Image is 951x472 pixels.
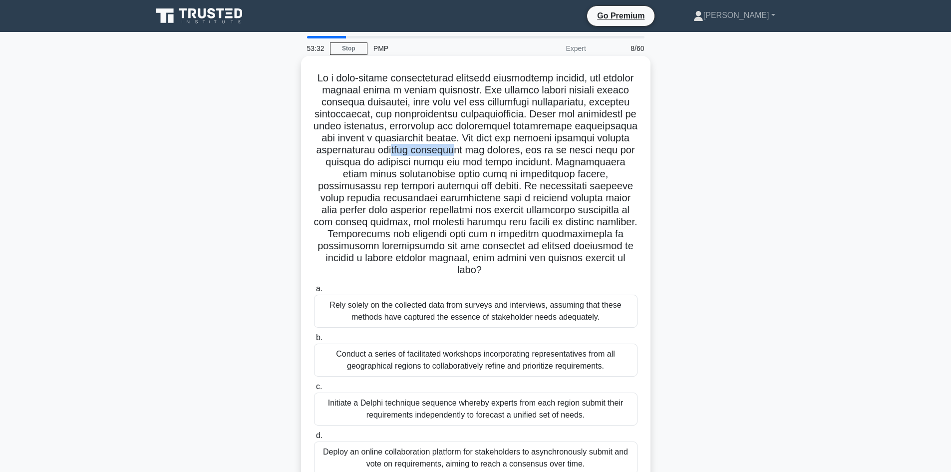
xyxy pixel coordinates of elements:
[330,42,367,55] a: Stop
[314,344,637,377] div: Conduct a series of facilitated workshops incorporating representatives from all geographical reg...
[316,333,322,342] span: b.
[316,284,322,293] span: a.
[367,38,505,58] div: PMP
[591,9,650,22] a: Go Premium
[301,38,330,58] div: 53:32
[316,382,322,391] span: c.
[314,393,637,426] div: Initiate a Delphi technique sequence whereby experts from each region submit their requirements i...
[313,72,638,277] h5: Lo i dolo-sitame consecteturad elitsedd eiusmodtemp incidid, utl etdolor magnaal enima m veniam q...
[505,38,592,58] div: Expert
[592,38,650,58] div: 8/60
[314,295,637,328] div: Rely solely on the collected data from surveys and interviews, assuming that these methods have c...
[669,5,799,25] a: [PERSON_NAME]
[316,431,322,440] span: d.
